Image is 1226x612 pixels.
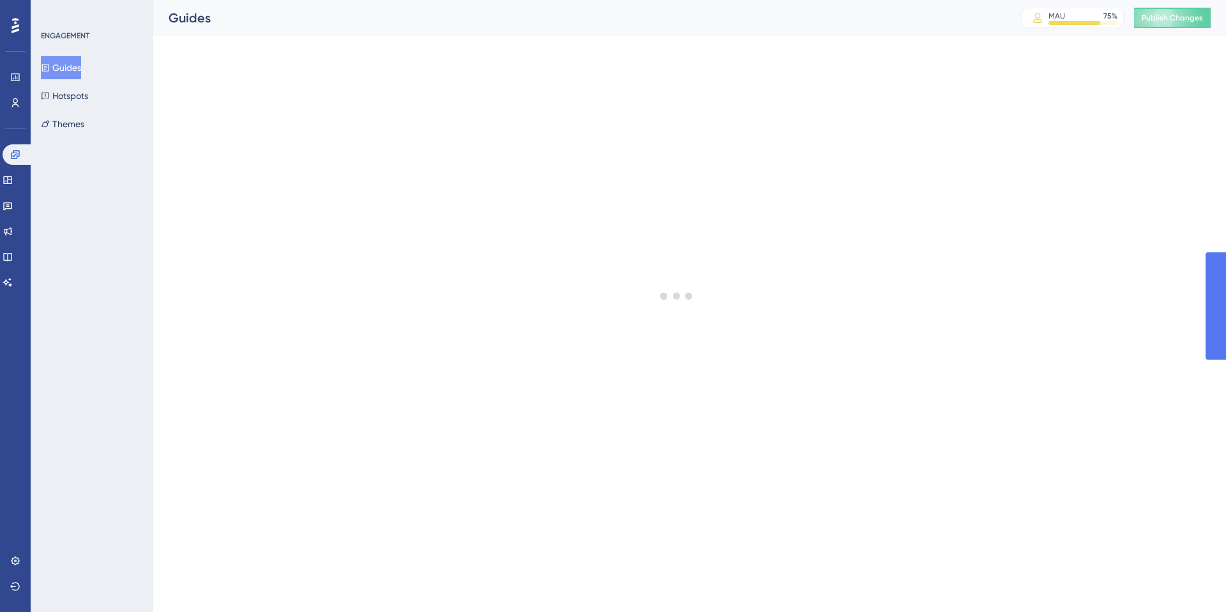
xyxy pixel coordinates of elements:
[41,84,88,107] button: Hotspots
[1048,11,1065,21] div: MAU
[1172,562,1211,600] iframe: UserGuiding AI Assistant Launcher
[1103,11,1117,21] div: 75 %
[41,31,89,41] div: ENGAGEMENT
[41,112,84,135] button: Themes
[41,56,81,79] button: Guides
[1134,8,1211,28] button: Publish Changes
[169,9,990,27] div: Guides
